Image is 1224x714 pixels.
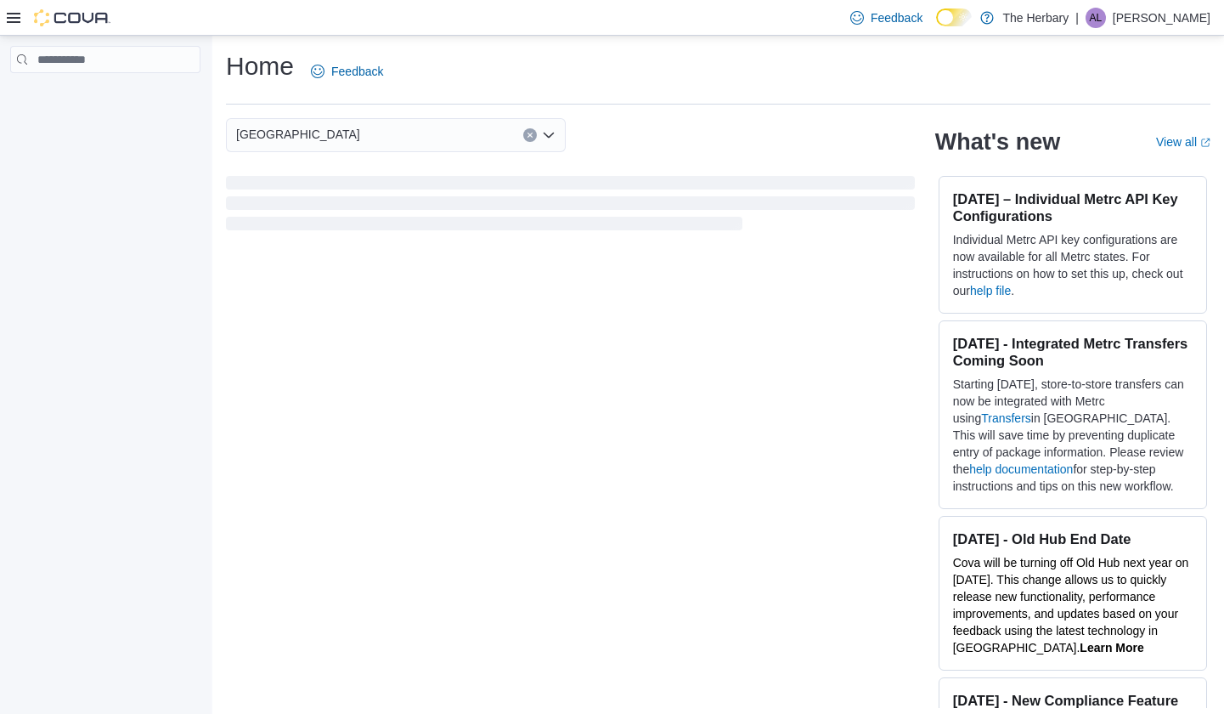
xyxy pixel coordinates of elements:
[1086,8,1106,28] div: Adam Lachine
[953,190,1193,224] h3: [DATE] – Individual Metrc API Key Configurations
[953,376,1193,495] p: Starting [DATE], store-to-store transfers can now be integrated with Metrc using in [GEOGRAPHIC_D...
[236,124,360,144] span: [GEOGRAPHIC_DATA]
[304,54,390,88] a: Feedback
[969,462,1073,476] a: help documentation
[1090,8,1103,28] span: AL
[936,8,972,26] input: Dark Mode
[1200,138,1210,148] svg: External link
[953,530,1193,547] h3: [DATE] - Old Hub End Date
[226,179,915,234] span: Loading
[226,49,294,83] h1: Home
[1075,8,1079,28] p: |
[523,128,537,142] button: Clear input
[953,231,1193,299] p: Individual Metrc API key configurations are now available for all Metrc states. For instructions ...
[1156,135,1210,149] a: View allExternal link
[970,284,1011,297] a: help file
[953,335,1193,369] h3: [DATE] - Integrated Metrc Transfers Coming Soon
[1080,641,1143,654] a: Learn More
[1113,8,1210,28] p: [PERSON_NAME]
[981,411,1031,425] a: Transfers
[34,9,110,26] img: Cova
[843,1,929,35] a: Feedback
[936,26,937,27] span: Dark Mode
[10,76,200,117] nav: Complex example
[331,63,383,80] span: Feedback
[1002,8,1069,28] p: The Herbary
[953,556,1189,654] span: Cova will be turning off Old Hub next year on [DATE]. This change allows us to quickly release ne...
[871,9,922,26] span: Feedback
[935,128,1060,156] h2: What's new
[542,128,556,142] button: Open list of options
